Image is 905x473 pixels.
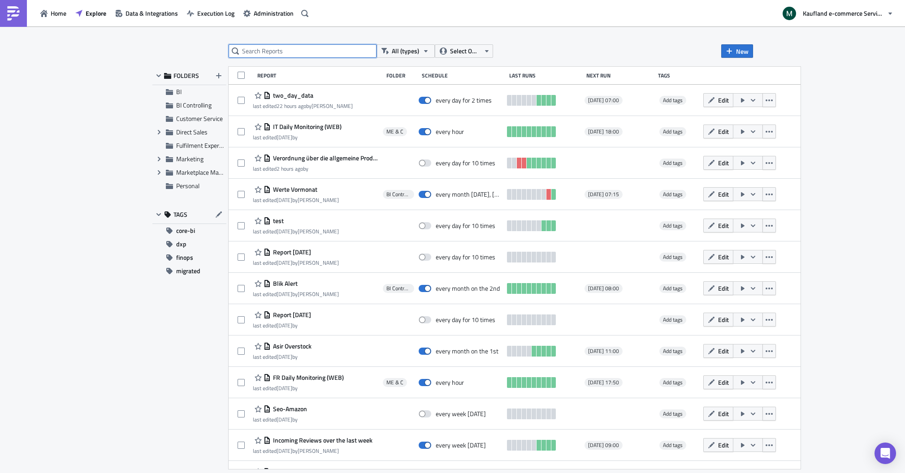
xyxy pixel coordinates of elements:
[422,72,505,79] div: Schedule
[718,409,729,418] span: Edit
[277,447,292,455] time: 2025-08-12T08:40:34Z
[777,4,898,23] button: Kaufland e-commerce Services GmbH & Co. KG
[659,96,686,105] span: Add tags
[277,290,292,298] time: 2025-08-21T12:38:51Z
[176,264,200,278] span: migrated
[253,447,372,454] div: last edited by [PERSON_NAME]
[703,93,733,107] button: Edit
[277,415,292,424] time: 2025-08-12T10:16:04Z
[36,6,71,20] button: Home
[436,284,500,292] div: every month on the 2nd
[277,196,292,204] time: 2025-09-02T13:40:07Z
[176,141,233,150] span: Fulfilment Experience
[658,72,699,79] div: Tags
[663,315,683,324] span: Add tags
[703,407,733,421] button: Edit
[277,258,292,267] time: 2025-08-27T12:33:36Z
[271,217,284,225] span: test
[721,44,753,58] button: New
[436,410,486,418] div: every week on Wednesday
[229,44,377,58] input: Search Reports
[703,187,733,201] button: Edit
[875,443,896,464] div: Open Intercom Messenger
[436,347,498,355] div: every month on the 1st
[718,95,729,105] span: Edit
[659,347,686,356] span: Add tags
[253,134,342,141] div: last edited by
[586,72,654,79] div: Next Run
[663,409,683,418] span: Add tags
[271,279,298,288] span: Blik Alert
[253,385,344,391] div: last edited by
[6,6,21,21] img: PushMetrics
[176,224,195,237] span: core-bi
[239,6,298,20] button: Administration
[588,191,619,198] span: [DATE] 07:15
[253,103,353,109] div: last edited by [PERSON_NAME]
[703,281,733,295] button: Edit
[277,227,292,236] time: 2025-08-29T13:21:36Z
[254,9,294,18] span: Administration
[718,284,729,293] span: Edit
[271,342,312,350] span: Asir Overstock
[803,9,883,18] span: Kaufland e-commerce Services GmbH & Co. KG
[659,441,686,450] span: Add tags
[703,125,733,138] button: Edit
[588,348,619,355] span: [DATE] 11:00
[271,311,311,319] span: Report 2025-08-21
[271,185,317,193] span: Werte Vormonat
[253,228,339,235] div: last edited by [PERSON_NAME]
[663,441,683,449] span: Add tags
[659,409,686,418] span: Add tags
[436,222,495,230] div: every day for 10 times
[663,347,683,355] span: Add tags
[663,127,683,136] span: Add tags
[703,250,733,264] button: Edit
[253,322,311,329] div: last edited by
[271,374,344,382] span: FR Daily Monitoring (WEB)
[703,438,733,452] button: Edit
[718,440,729,450] span: Edit
[176,114,223,123] span: Customer Service
[126,9,178,18] span: Data & Integrations
[253,416,307,423] div: last edited by
[436,441,486,449] div: every week on Monday
[659,253,686,262] span: Add tags
[271,248,311,256] span: Report 2025-08-27
[659,190,686,199] span: Add tags
[253,197,339,203] div: last edited by [PERSON_NAME]
[663,96,683,104] span: Add tags
[659,221,686,230] span: Add tags
[436,128,464,136] div: every hour
[176,87,182,96] span: BI
[436,190,502,198] div: every month on Monday, Tuesday, Wednesday, Thursday, Friday, Saturday, Sunday
[253,259,339,266] div: last edited by [PERSON_NAME]
[588,442,619,449] span: [DATE] 09:00
[588,128,619,135] span: [DATE] 18:00
[659,378,686,387] span: Add tags
[386,191,411,198] span: BI Controlling
[659,159,686,168] span: Add tags
[277,164,303,173] time: 2025-09-04T13:24:57Z
[659,284,686,293] span: Add tags
[450,46,480,56] span: Select Owner
[176,154,204,163] span: Marketing
[152,224,226,237] button: core-bi
[436,316,495,324] div: every day for 10 times
[782,6,797,21] img: Avatar
[182,6,239,20] button: Execution Log
[176,181,199,190] span: Personal
[277,133,292,142] time: 2025-09-03T14:21:52Z
[71,6,111,20] button: Explore
[152,237,226,251] button: dxp
[436,96,492,104] div: every day for 2 times
[152,264,226,278] button: migrated
[718,346,729,356] span: Edit
[703,156,733,170] button: Edit
[176,168,246,177] span: Marketplace Management
[386,72,417,79] div: Folder
[111,6,182,20] a: Data & Integrations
